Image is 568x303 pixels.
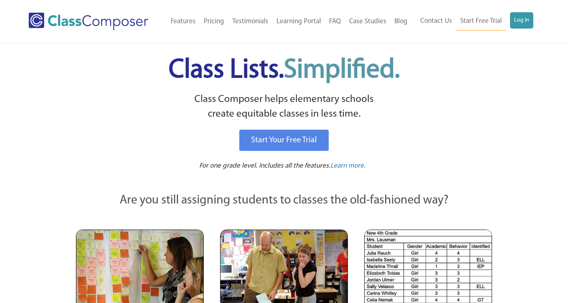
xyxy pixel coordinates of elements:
a: Learning Portal [272,13,325,31]
a: Features [167,13,200,31]
span: Class Lists. [169,57,400,84]
span: Learn more. [330,162,365,169]
nav: Header Menu [412,12,533,31]
a: Contact Us [416,12,456,30]
span: Simplified. [284,57,400,84]
a: Case Studies [345,13,390,31]
a: Start Your Free Trial [239,130,329,151]
p: Class Composer helps elementary schools create equitable classes in less time. [75,92,494,122]
a: Log In [510,12,533,29]
span: For one grade level. Includes all the features. [199,162,330,169]
p: Are you still assigning students to classes the old-fashioned way? [76,192,492,210]
a: Pricing [200,13,228,31]
nav: Header Menu [163,13,412,31]
a: Learn more. [330,161,365,171]
a: Testimonials [228,13,272,31]
a: Start Free Trial [456,12,506,31]
a: FAQ [325,13,345,31]
a: Blog [390,13,412,31]
span: Start Your Free Trial [251,136,317,144]
img: Class Composer [29,13,148,30]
